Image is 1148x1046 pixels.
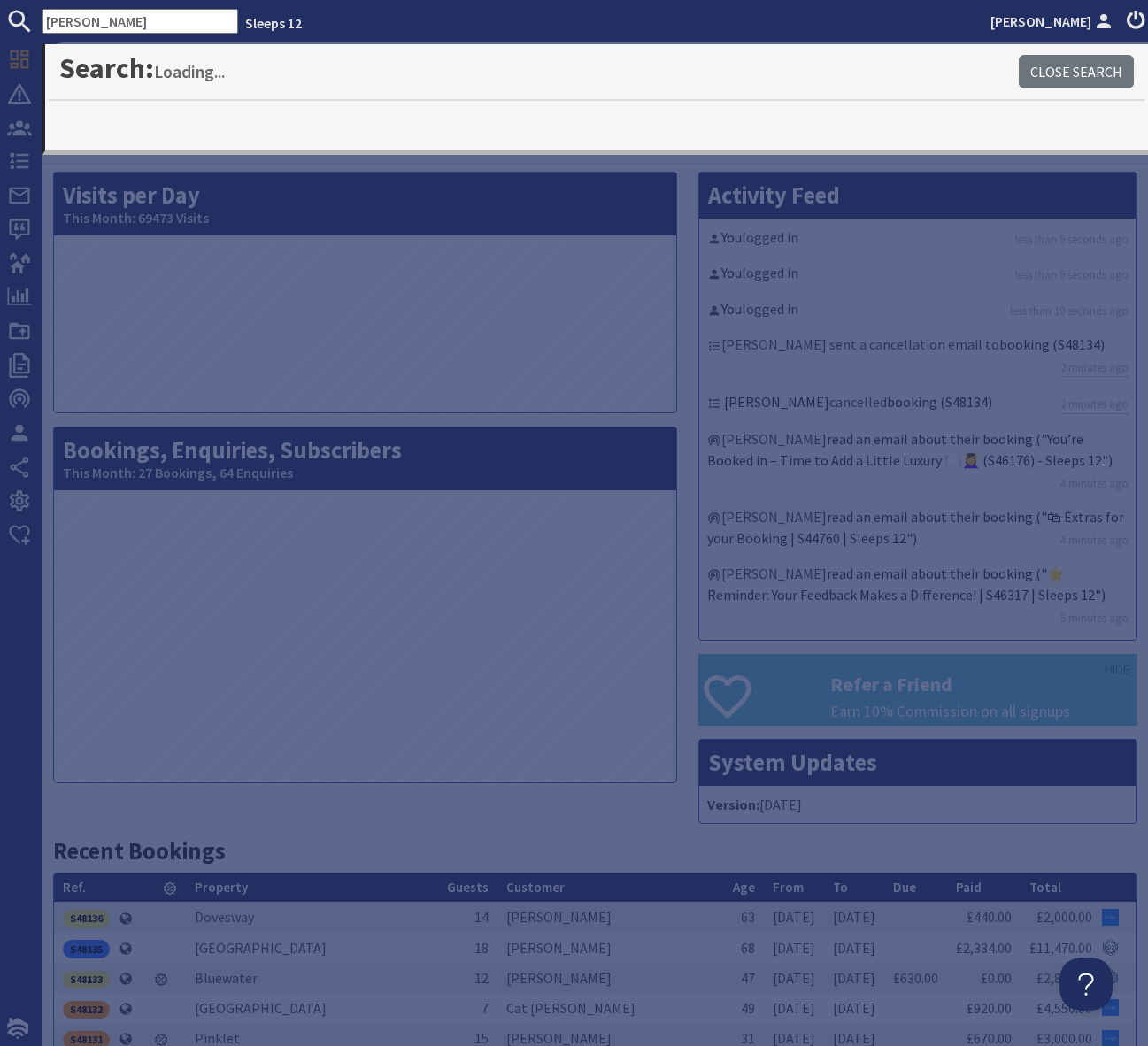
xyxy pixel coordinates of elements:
[956,939,1012,957] a: £2,334.00
[1060,359,1129,377] a: 2 minutes ago
[724,933,764,963] td: 68
[704,425,1132,503] li: [PERSON_NAME]
[824,963,884,993] td: [DATE]
[721,264,742,281] a: You
[1036,908,1092,926] a: £2,000.00
[1029,939,1092,957] a: £11,470.00
[447,879,489,896] a: Guests
[708,181,840,210] a: Activity Feed
[63,908,110,926] a: S48136
[497,993,724,1023] td: Cat [PERSON_NAME]
[704,223,1132,258] li: logged in
[1060,532,1129,549] a: 4 minutes ago
[698,654,1137,726] a: Refer a Friend Earn 10% Commission on all signups
[724,902,764,932] td: 63
[707,430,1113,469] a: read an email about their booking ("You’re Booked in – Time to Add a Little Luxury 🍽️💆‍♀️ (S46176...
[764,963,824,993] td: [DATE]
[506,879,565,896] a: Customer
[893,969,938,987] a: £630.00
[54,173,676,235] h2: Visits per Day
[63,940,110,958] div: S48135
[704,503,1132,559] li: [PERSON_NAME]
[1036,999,1092,1017] a: £4,550.00
[63,210,667,227] small: This Month: 69473 Visits
[63,879,86,896] a: Ref.
[63,971,110,988] div: S48133
[707,508,1124,547] a: read an email about their booking ("🛍 Extras for your Booking | S44760 | Sleeps 12")
[195,908,254,926] a: Dovesway
[154,61,225,82] small: Loading...
[704,330,1132,388] li: [PERSON_NAME] sent a cancellation email to
[764,993,824,1023] td: [DATE]
[724,963,764,993] td: 47
[830,700,1136,723] p: Earn 10% Commission on all signups
[42,9,238,34] input: SEARCH
[195,969,258,987] a: Bluewater
[1015,266,1129,283] a: less than 5 seconds ago
[63,969,110,987] a: S48133
[824,933,884,963] td: [DATE]
[63,1001,110,1019] div: S48132
[833,879,848,896] a: To
[245,14,302,32] a: Sleeps 12
[981,969,1012,987] a: £0.00
[474,939,489,957] span: 18
[1010,303,1129,319] a: less than 10 seconds ago
[195,879,248,896] a: Property
[1060,610,1129,627] a: 5 minutes ago
[54,427,676,490] h2: Bookings, Enquiries, Subscribers
[708,748,877,777] a: System Updates
[707,796,759,813] strong: Version:
[7,1018,28,1039] img: staytech_i_w-64f4e8e9ee0a9c174fd5317b4b171b261742d2d393467e5bdba4413f4f884c10.svg
[1105,660,1129,680] a: HIDE
[59,51,1019,85] h1: Search:
[1059,958,1113,1011] iframe: Toggle Customer Support
[474,969,489,987] span: 12
[884,873,947,903] th: Due
[967,908,1012,926] a: £440.00
[195,999,327,1017] a: [GEOGRAPHIC_DATA]
[704,258,1132,294] li: logged in
[1102,939,1119,956] img: Referer: Sleeps 12
[733,879,755,896] a: Age
[497,933,724,963] td: [PERSON_NAME]
[1015,231,1129,248] a: less than 5 seconds ago
[497,963,724,993] td: [PERSON_NAME]
[824,993,884,1023] td: [DATE]
[482,999,489,1017] span: 7
[1036,969,1092,987] a: £2,800.00
[474,908,489,926] span: 14
[773,879,804,896] a: From
[721,228,742,246] a: You
[887,393,992,411] a: booking (S48134)
[956,879,982,896] a: Paid
[704,559,1132,635] li: [PERSON_NAME]
[721,300,742,318] a: You
[724,993,764,1023] td: 49
[764,933,824,963] td: [DATE]
[1102,909,1119,926] img: Referer: Google
[63,465,667,481] small: This Month: 27 Bookings, 64 Enquiries
[1060,396,1129,413] a: 2 minutes ago
[63,999,110,1017] a: S48132
[830,673,1136,696] h3: Refer a Friend
[707,565,1106,604] a: read an email about their booking ("⭐ Reminder: Your Feedback Makes a Difference! | S46317 | Slee...
[704,790,1132,819] li: [DATE]
[967,999,1012,1017] a: £920.00
[724,393,829,411] a: [PERSON_NAME]
[704,295,1132,330] li: logged in
[990,11,1116,32] a: [PERSON_NAME]
[1029,879,1061,896] a: Total
[764,902,824,932] td: [DATE]
[63,910,110,927] div: S48136
[1060,475,1129,492] a: 4 minutes ago
[195,939,327,957] a: [GEOGRAPHIC_DATA]
[704,388,1132,424] li: cancelled
[63,939,110,957] a: S48135
[999,335,1105,353] a: booking (S48134)
[53,836,226,865] a: Recent Bookings
[1019,55,1134,88] a: Close Search
[824,902,884,932] td: [DATE]
[497,902,724,932] td: [PERSON_NAME]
